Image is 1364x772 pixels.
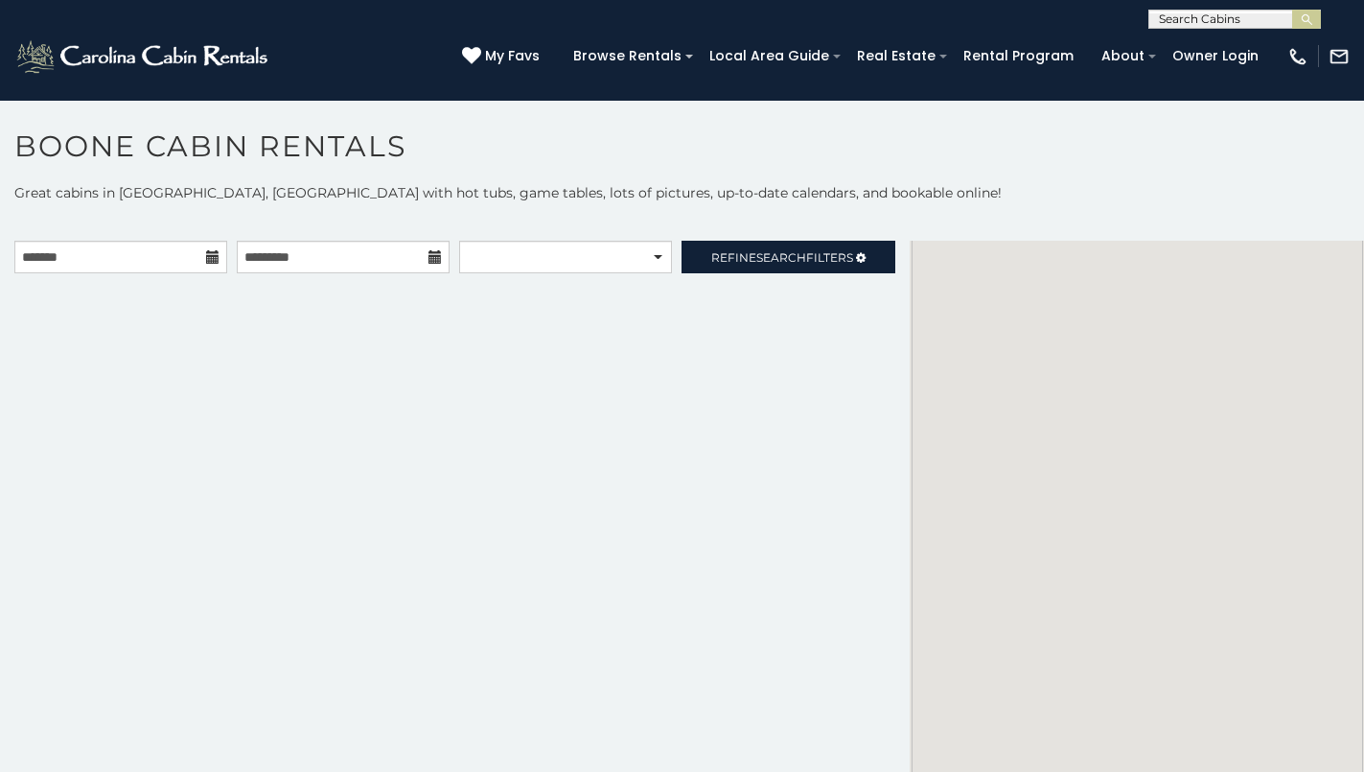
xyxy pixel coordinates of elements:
a: My Favs [462,46,544,67]
span: Search [756,250,806,265]
a: RefineSearchFilters [682,241,894,273]
span: My Favs [485,46,540,66]
img: White-1-2.png [14,37,273,76]
img: phone-regular-white.png [1287,46,1308,67]
a: Browse Rentals [564,41,691,71]
a: Rental Program [954,41,1083,71]
a: Owner Login [1163,41,1268,71]
img: mail-regular-white.png [1329,46,1350,67]
a: Real Estate [847,41,945,71]
a: Local Area Guide [700,41,839,71]
a: About [1092,41,1154,71]
span: Refine Filters [711,250,853,265]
